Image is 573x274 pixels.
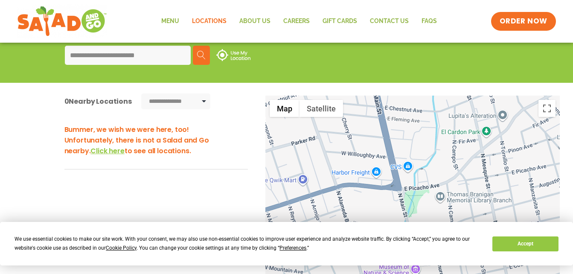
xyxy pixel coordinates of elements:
[270,100,300,117] button: Show street map
[316,12,364,31] a: GIFT CARDS
[279,245,306,251] span: Preferences
[186,12,233,31] a: Locations
[155,12,443,31] nav: Menu
[106,245,137,251] span: Cookie Policy
[277,12,316,31] a: Careers
[155,12,186,31] a: Menu
[491,12,556,31] a: ORDER NOW
[500,16,547,26] span: ORDER NOW
[15,235,482,253] div: We use essential cookies to make our site work. With your consent, we may also use non-essential ...
[300,100,343,117] button: Show satellite imagery
[492,236,558,251] button: Accept
[415,12,443,31] a: FAQs
[64,96,132,107] div: Nearby Locations
[64,124,248,156] h3: Bummer, we wish we were here, too! Unfortunately, there is not a Salad and Go nearby. to see all ...
[64,96,69,106] span: 0
[90,146,124,156] span: Click here
[17,4,107,38] img: new-SAG-logo-768×292
[233,12,277,31] a: About Us
[538,100,556,117] button: Toggle fullscreen view
[216,49,250,61] img: use-location.svg
[364,12,415,31] a: Contact Us
[197,51,206,59] img: search.svg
